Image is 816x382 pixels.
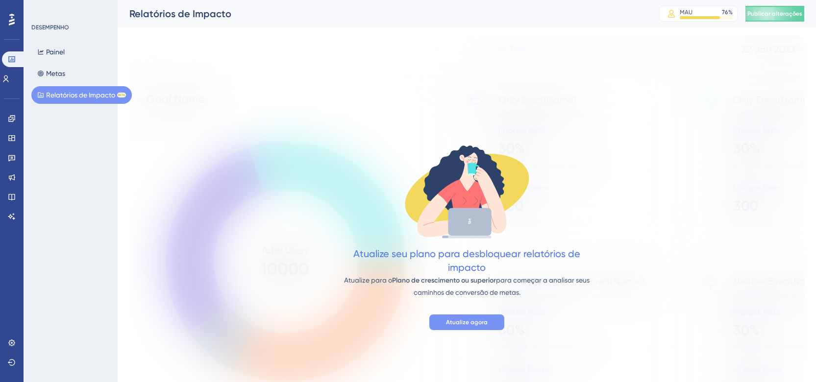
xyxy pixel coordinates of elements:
[680,9,692,16] font: MAU
[31,65,71,82] button: Metas
[728,9,733,16] font: %
[129,8,231,20] font: Relatórios de Impacto
[344,276,392,284] font: Atualize para o
[353,248,580,273] font: Atualize seu plano para desbloquear relatórios de impacto
[46,48,65,56] font: Painel
[392,276,496,285] font: Plano de crescimento ou superior
[414,276,590,296] font: para começar a analisar seus caminhos de conversão de metas.
[446,319,488,326] font: Atualize agora
[31,43,71,61] button: Painel
[429,314,504,330] button: Atualize agora
[46,91,115,99] font: Relatórios de Impacto
[747,10,802,17] font: Publicar alterações
[722,9,728,16] font: 76
[46,70,65,77] font: Metas
[118,93,125,96] font: BETA
[745,6,804,22] button: Publicar alterações
[31,86,132,104] button: Relatórios de ImpactoBETA
[31,24,69,31] font: DESEMPENHO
